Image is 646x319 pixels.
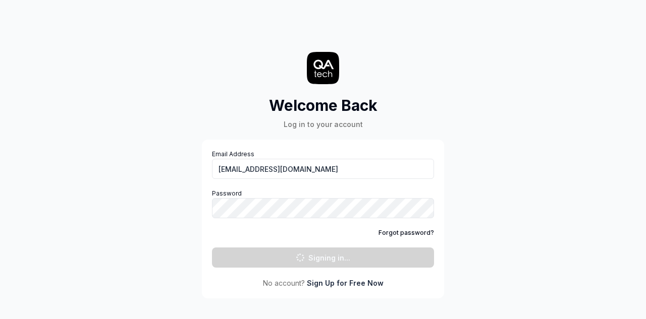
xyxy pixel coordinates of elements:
label: Password [212,189,434,218]
label: Email Address [212,150,434,179]
a: Forgot password? [379,228,434,237]
button: Signing in... [212,247,434,268]
a: Sign Up for Free Now [307,278,384,288]
h2: Welcome Back [269,94,378,117]
span: No account? [263,278,305,288]
input: Password [212,198,434,218]
div: Log in to your account [269,119,378,130]
input: Email Address [212,159,434,179]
